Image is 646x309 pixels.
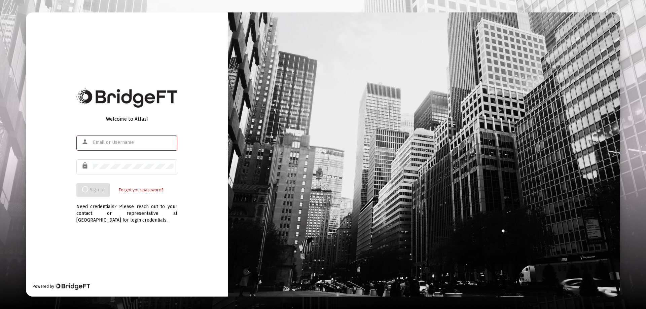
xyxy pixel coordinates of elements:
mat-icon: person [81,138,89,146]
div: Need credentials? Please reach out to your contact or representative at [GEOGRAPHIC_DATA] for log... [76,197,177,224]
span: Sign In [82,187,105,193]
button: Sign In [76,183,110,197]
a: Forgot your password? [119,187,163,193]
div: Powered by [33,283,90,290]
mat-icon: lock [81,162,89,170]
input: Email or Username [93,140,174,145]
img: Bridge Financial Technology Logo [76,88,177,108]
div: Welcome to Atlas! [76,116,177,122]
img: Bridge Financial Technology Logo [55,283,90,290]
